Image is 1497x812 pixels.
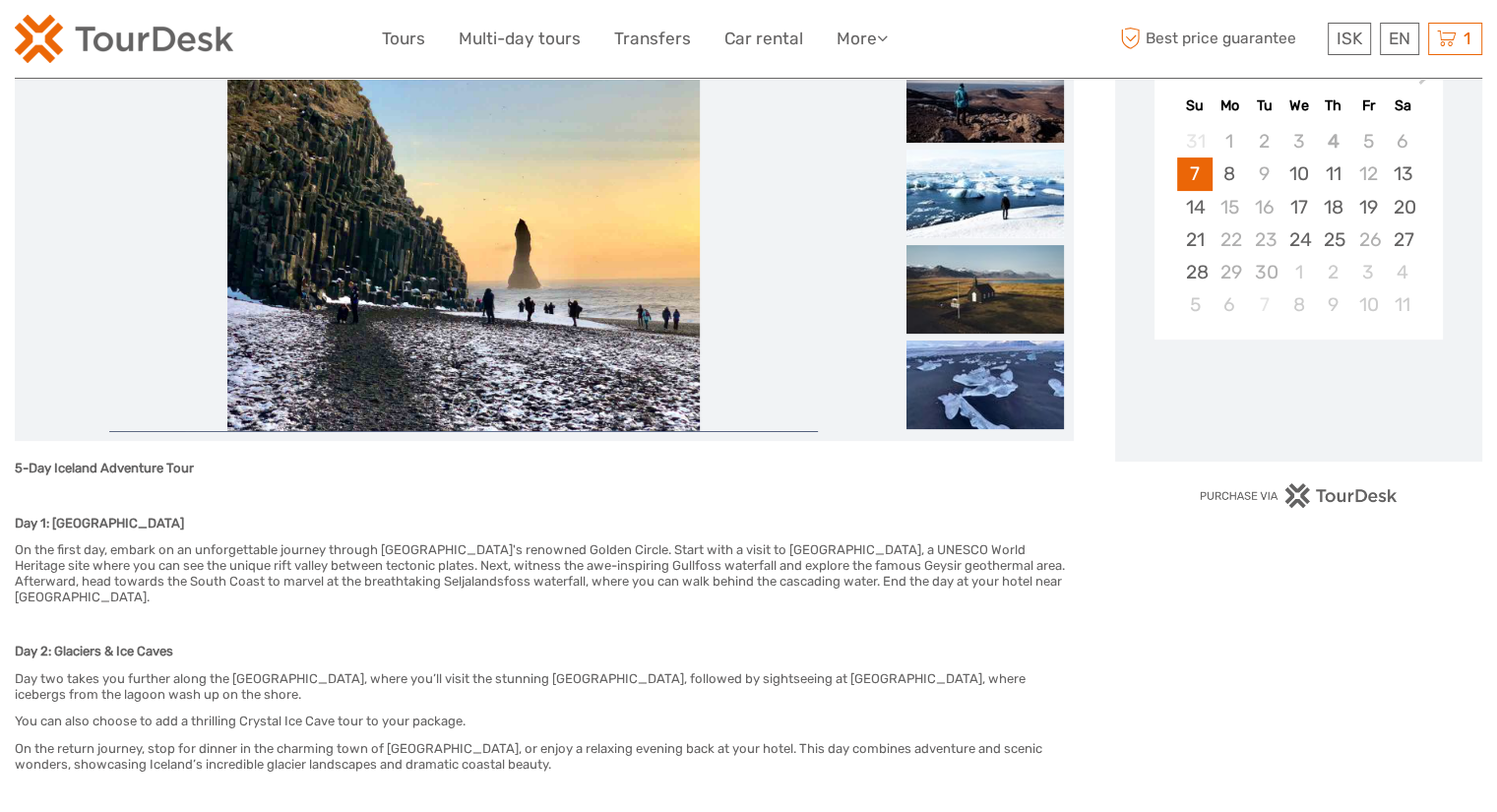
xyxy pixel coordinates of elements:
div: Choose Wednesday, September 24th, 2025 [1281,223,1316,256]
div: Choose Sunday, October 5th, 2025 [1177,288,1212,321]
div: Th [1316,93,1350,119]
a: More [837,25,888,53]
div: Not available Saturday, September 6th, 2025 [1386,125,1420,157]
div: Mo [1213,93,1247,119]
div: Loading... [1292,390,1305,403]
span: Best price guarantee [1115,23,1323,55]
div: Not available Tuesday, September 30th, 2025 [1247,256,1281,288]
div: Choose Sunday, September 14th, 2025 [1177,191,1212,223]
div: Choose Thursday, September 11th, 2025 [1316,157,1350,190]
div: Sa [1386,93,1420,119]
div: Not available Wednesday, September 3rd, 2025 [1281,125,1316,157]
div: Not available Tuesday, September 9th, 2025 [1247,157,1281,190]
div: Choose Wednesday, September 17th, 2025 [1281,191,1316,223]
h6: On the return journey, stop for dinner in the charming town of [GEOGRAPHIC_DATA], or enjoy a rela... [15,741,1074,773]
p: We're away right now. Please check back later! [28,34,222,50]
div: Not available Tuesday, September 16th, 2025 [1247,191,1281,223]
div: Choose Saturday, September 20th, 2025 [1386,191,1420,223]
button: Next Month [1409,67,1441,98]
div: Tu [1247,93,1281,119]
div: Not available Friday, September 5th, 2025 [1350,125,1385,157]
strong: Day 1: [GEOGRAPHIC_DATA] [15,516,184,531]
div: Choose Saturday, September 27th, 2025 [1386,223,1420,256]
a: Tours [382,25,425,53]
div: Choose Saturday, September 13th, 2025 [1386,157,1420,190]
img: 5418c09749e943e89440ce9f8bde592a_slider_thumbnail.jpeg [906,54,1064,143]
img: PurchaseViaTourDesk.png [1199,483,1399,508]
span: 1 [1461,29,1473,48]
img: e189d915395b49ed9b7c3e828246eb88_slider_thumbnail.jpeg [906,245,1064,334]
strong: 5-Day Iceland Adventure Tour [15,461,194,475]
div: Choose Thursday, September 25th, 2025 [1316,223,1350,256]
img: 120-15d4194f-c635-41b9-a512-a3cb382bfb57_logo_small.png [15,15,233,63]
div: Choose Saturday, October 11th, 2025 [1386,288,1420,321]
img: 798d371bfda3416391a53305052d2467_slider_thumbnail.jpeg [906,341,1064,429]
div: Choose Friday, October 10th, 2025 [1350,288,1385,321]
div: Not available Tuesday, October 7th, 2025 [1247,288,1281,321]
div: We [1281,93,1316,119]
div: Choose Wednesday, October 8th, 2025 [1281,288,1316,321]
div: Not available Tuesday, September 2nd, 2025 [1247,125,1281,157]
div: EN [1380,23,1419,55]
div: Not available Monday, September 29th, 2025 [1213,256,1247,288]
div: Choose Sunday, September 21st, 2025 [1177,223,1212,256]
div: Choose Thursday, October 2nd, 2025 [1316,256,1350,288]
div: Not available Tuesday, September 23rd, 2025 [1247,223,1281,256]
div: Not available Sunday, August 31st, 2025 [1177,125,1212,157]
div: month 2025-09 [1161,125,1437,321]
div: Not available Friday, September 26th, 2025 [1350,223,1385,256]
h6: Day two takes you further along the [GEOGRAPHIC_DATA], where you’ll visit the stunning [GEOGRAPHI... [15,671,1074,703]
img: 1d87a58ea8b3431a8ea133460b9c299d_slider_thumbnail.jpeg [906,150,1064,238]
div: Choose Sunday, September 28th, 2025 [1177,256,1212,288]
a: Transfers [614,25,691,53]
div: Not available Monday, September 15th, 2025 [1213,191,1247,223]
div: Not available Friday, September 12th, 2025 [1350,157,1385,190]
div: Choose Friday, October 3rd, 2025 [1350,256,1385,288]
div: Choose Saturday, October 4th, 2025 [1386,256,1420,288]
div: Choose Thursday, September 18th, 2025 [1316,191,1350,223]
div: Choose Friday, September 19th, 2025 [1350,191,1385,223]
a: Car rental [724,25,803,53]
h6: You can also choose to add a thrilling Crystal Ice Cave tour to your package. [15,714,1074,729]
strong: Day 2: Glaciers & Ice Caves [15,644,173,658]
div: Choose Wednesday, October 1st, 2025 [1281,256,1316,288]
span: ISK [1337,29,1362,48]
div: Choose Monday, October 6th, 2025 [1213,288,1247,321]
div: Not available Thursday, September 4th, 2025 [1316,125,1350,157]
div: Su [1177,93,1212,119]
h6: On the first day, embark on an unforgettable journey through [GEOGRAPHIC_DATA]'s renowned Golden ... [15,542,1074,604]
button: Open LiveChat chat widget [226,31,250,54]
div: Not available Monday, September 22nd, 2025 [1213,223,1247,256]
div: Choose Wednesday, September 10th, 2025 [1281,157,1316,190]
div: Choose Thursday, October 9th, 2025 [1316,288,1350,321]
div: Not available Monday, September 1st, 2025 [1213,125,1247,157]
div: Fr [1350,93,1385,119]
a: Multi-day tours [459,25,581,53]
div: Choose Sunday, September 7th, 2025 [1177,157,1212,190]
div: Choose Monday, September 8th, 2025 [1213,157,1247,190]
